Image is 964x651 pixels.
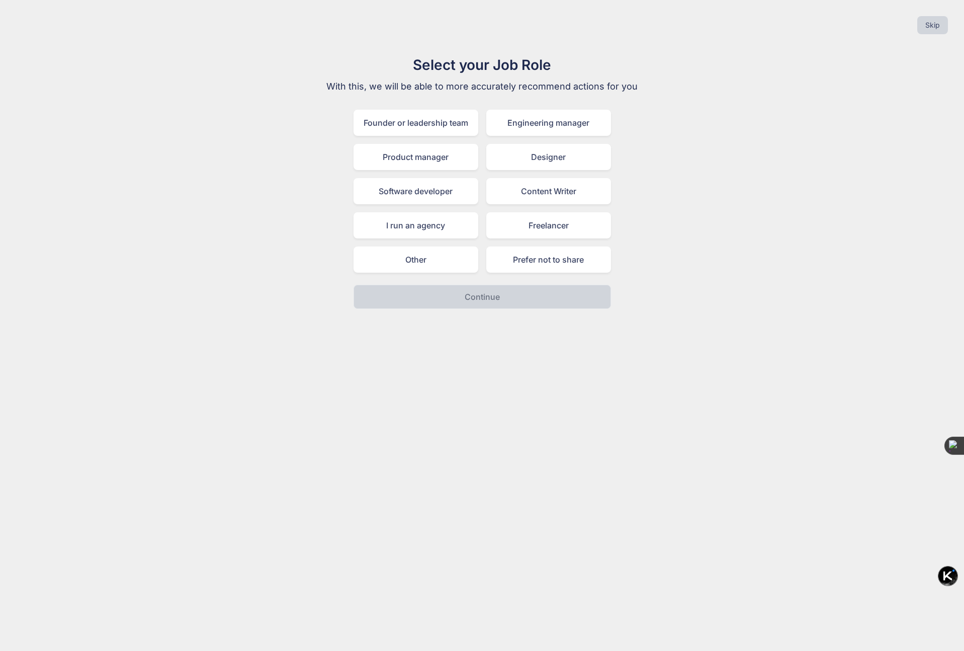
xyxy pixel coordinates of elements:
[486,212,611,238] div: Freelancer
[313,79,651,94] p: With this, we will be able to more accurately recommend actions for you
[917,16,948,34] button: Skip
[486,144,611,170] div: Designer
[486,178,611,204] div: Content Writer
[354,110,478,136] div: Founder or leadership team
[354,285,611,309] button: Continue
[313,54,651,75] h1: Select your Job Role
[354,212,478,238] div: I run an agency
[486,110,611,136] div: Engineering manager
[354,144,478,170] div: Product manager
[354,178,478,204] div: Software developer
[465,291,500,303] p: Continue
[354,247,478,273] div: Other
[486,247,611,273] div: Prefer not to share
